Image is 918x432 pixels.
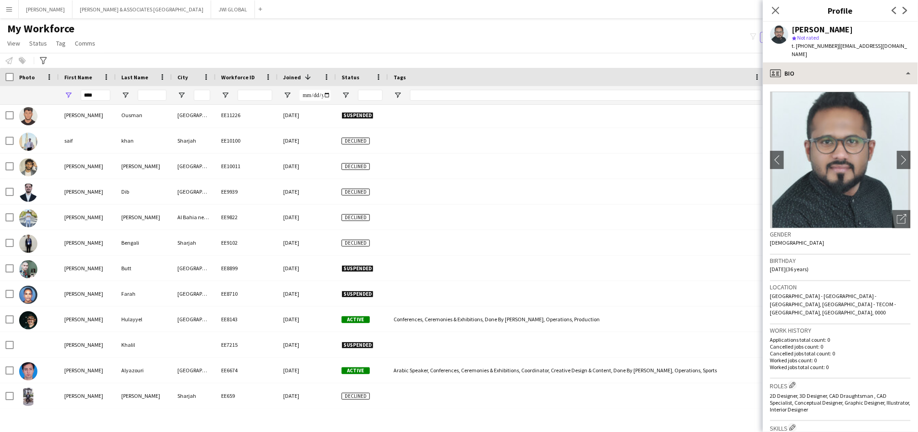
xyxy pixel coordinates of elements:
[177,91,186,99] button: Open Filter Menu
[19,184,37,202] img: Saif Dib
[342,367,370,374] span: Active
[172,256,216,281] div: [GEOGRAPHIC_DATA]
[116,103,172,128] div: Ousman
[116,332,172,357] div: Khalil
[770,92,911,228] img: Crew avatar or photo
[278,332,336,357] div: [DATE]
[121,74,148,81] span: Last Name
[358,90,383,101] input: Status Filter Input
[19,209,37,227] img: Saifullah Abdullah
[172,358,216,383] div: [GEOGRAPHIC_DATA]
[278,154,336,179] div: [DATE]
[278,307,336,332] div: [DATE]
[278,383,336,408] div: [DATE]
[770,230,911,238] h3: Gender
[172,103,216,128] div: [GEOGRAPHIC_DATA]
[342,316,370,323] span: Active
[342,112,373,119] span: Suspended
[792,42,840,49] span: t. [PHONE_NUMBER]
[770,326,911,334] h3: Work history
[216,103,278,128] div: EE11226
[216,230,278,255] div: EE9102
[19,388,37,406] img: Saif Al Rahman
[770,392,911,413] span: 2D Designer, 3D Designer, CAD Draughtsman , CAD Specialist, Conceptual Designer, Graphic Designer...
[216,128,278,153] div: EE10100
[59,128,116,153] div: saif
[342,91,350,99] button: Open Filter Menu
[138,90,166,101] input: Last Name Filter Input
[278,230,336,255] div: [DATE]
[770,283,911,291] h3: Location
[19,158,37,176] img: Saifeldin Hussein
[892,210,911,228] div: Open photos pop-in
[19,0,73,18] button: [PERSON_NAME]
[19,286,37,304] img: Najmaldin saifullah Farah
[121,91,130,99] button: Open Filter Menu
[172,230,216,255] div: Sharjah
[221,74,255,81] span: Workforce ID
[770,293,897,316] span: [GEOGRAPHIC_DATA] - [GEOGRAPHIC_DATA] - [GEOGRAPHIC_DATA], [GEOGRAPHIC_DATA] - TECOM - [GEOGRAPHI...
[59,154,116,179] div: [PERSON_NAME]
[342,240,370,247] span: Declined
[56,39,66,47] span: Tag
[64,91,73,99] button: Open Filter Menu
[342,138,370,144] span: Declined
[19,133,37,151] img: saif khan
[116,154,172,179] div: [PERSON_NAME]
[283,91,291,99] button: Open Filter Menu
[116,383,172,408] div: [PERSON_NAME]
[172,383,216,408] div: Sharjah
[278,128,336,153] div: [DATE]
[64,74,92,81] span: First Name
[172,281,216,306] div: [GEOGRAPHIC_DATA]
[763,62,918,84] div: Bio
[763,5,918,16] h3: Profile
[59,281,116,306] div: [PERSON_NAME]
[792,26,853,34] div: [PERSON_NAME]
[59,332,116,357] div: [PERSON_NAME]
[172,128,216,153] div: Sharjah
[71,37,99,49] a: Comms
[19,260,37,278] img: SaifUllah Butt
[38,55,49,66] app-action-btn: Advanced filters
[59,307,116,332] div: [PERSON_NAME]
[342,214,370,221] span: Declined
[216,307,278,332] div: EE8143
[116,256,172,281] div: Butt
[342,163,370,170] span: Declined
[238,90,272,101] input: Workforce ID Filter Input
[7,22,74,36] span: My Workforce
[216,179,278,204] div: EE9939
[342,74,359,81] span: Status
[770,364,911,370] p: Worked jobs total count: 0
[770,343,911,350] p: Cancelled jobs count: 0
[216,358,278,383] div: EE6674
[116,230,172,255] div: Bengali
[29,39,47,47] span: Status
[221,91,229,99] button: Open Filter Menu
[59,179,116,204] div: [PERSON_NAME]
[116,307,172,332] div: Hulayyel
[394,74,406,81] span: Tags
[172,205,216,230] div: Al Bahia near [GEOGRAPHIC_DATA]
[59,230,116,255] div: [PERSON_NAME]
[4,37,24,49] a: View
[394,91,402,99] button: Open Filter Menu
[278,281,336,306] div: [DATE]
[19,74,35,81] span: Photo
[770,257,911,265] h3: Birthday
[216,383,278,408] div: EE659
[19,107,37,125] img: Saifullah Ousman
[792,42,908,57] span: | [EMAIL_ADDRESS][DOMAIN_NAME]
[81,90,110,101] input: First Name Filter Input
[59,205,116,230] div: [PERSON_NAME]
[19,362,37,381] img: Saifallah Alyazouri
[19,311,37,329] img: Saif Hulayyel
[216,154,278,179] div: EE10011
[116,205,172,230] div: [PERSON_NAME]
[278,103,336,128] div: [DATE]
[216,256,278,281] div: EE8899
[388,358,767,383] div: Arabic Speaker, Conferences, Ceremonies & Exhibitions, Coordinator, Creative Design & Content, Do...
[59,103,116,128] div: [PERSON_NAME]
[172,154,216,179] div: [GEOGRAPHIC_DATA]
